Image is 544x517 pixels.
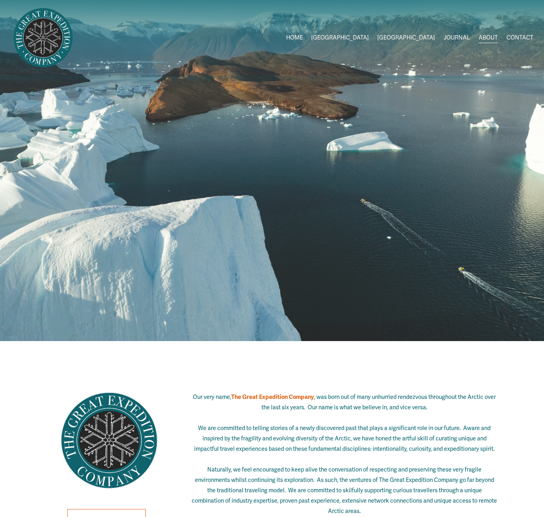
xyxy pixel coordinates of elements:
[507,32,533,43] a: CONTACT
[377,32,435,43] a: folder dropdown
[377,33,435,43] span: [GEOGRAPHIC_DATA]
[231,393,314,401] strong: The Great Expedition Company
[444,32,470,43] a: JOURNAL
[193,394,231,401] span: Our very name,
[479,32,498,43] a: ABOUT
[11,6,75,70] img: Arctic Expeditions
[311,32,369,43] a: folder dropdown
[311,33,369,43] span: [GEOGRAPHIC_DATA]
[286,32,303,43] a: HOME
[192,394,498,514] span: , was born out of many unhurried rendezvous throughout the Arctic over the last six years. Our na...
